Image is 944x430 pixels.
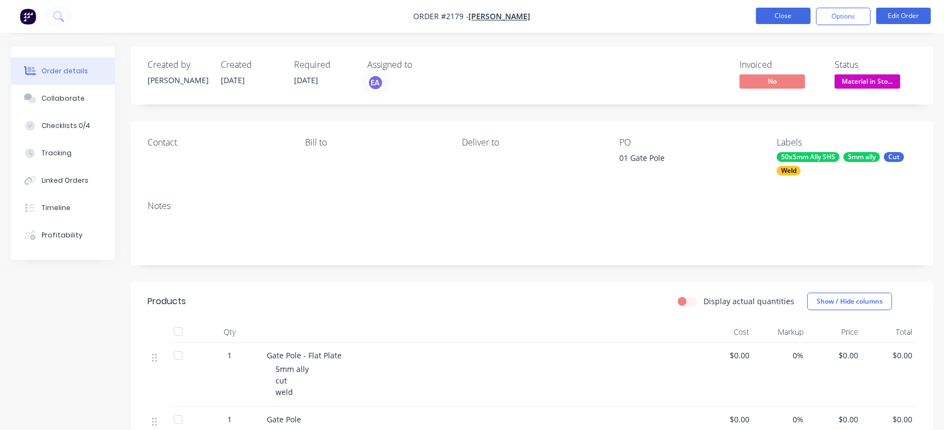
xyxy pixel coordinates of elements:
[816,8,871,25] button: Options
[740,74,805,88] span: No
[876,8,931,24] button: Edit Order
[148,74,208,86] div: [PERSON_NAME]
[619,137,759,148] div: PO
[863,321,917,343] div: Total
[197,321,262,343] div: Qty
[777,152,840,162] div: 50x5mm Ally SHS
[700,321,754,343] div: Cost
[367,60,477,70] div: Assigned to
[835,74,900,91] button: Material in Sto...
[462,137,602,148] div: Deliver to
[148,60,208,70] div: Created by
[148,137,288,148] div: Contact
[813,414,858,425] span: $0.00
[835,74,900,88] span: Material in Sto...
[777,137,917,148] div: Labels
[756,8,811,24] button: Close
[414,11,469,22] span: Order #2179 -
[754,321,808,343] div: Markup
[42,230,83,240] div: Profitability
[42,121,90,131] div: Checklists 0/4
[267,414,301,425] span: Gate Pole
[227,414,232,425] span: 1
[42,66,88,76] div: Order details
[807,293,892,310] button: Show / Hide columns
[867,414,912,425] span: $0.00
[11,222,115,249] button: Profitability
[221,75,245,85] span: [DATE]
[11,85,115,112] button: Collaborate
[294,75,318,85] span: [DATE]
[843,152,880,162] div: 5mm ally
[835,60,917,70] div: Status
[758,350,804,361] span: 0%
[884,152,904,162] div: Cut
[11,140,115,167] button: Tracking
[42,148,72,158] div: Tracking
[758,414,804,425] span: 0%
[11,167,115,194] button: Linked Orders
[808,321,863,343] div: Price
[619,152,756,167] div: 01 Gate Pole
[367,74,384,91] button: EA
[11,112,115,140] button: Checklists 0/4
[275,364,309,397] span: 5mm ally cut weld
[704,414,749,425] span: $0.00
[221,60,281,70] div: Created
[11,194,115,222] button: Timeline
[740,60,822,70] div: Invoiced
[294,60,354,70] div: Required
[703,295,794,307] label: Display actual quantities
[469,11,531,22] a: [PERSON_NAME]
[42,94,85,103] div: Collaborate
[42,203,71,213] div: Timeline
[227,350,232,361] span: 1
[267,350,342,361] span: Gate Pole - Flat Plate
[11,57,115,85] button: Order details
[867,350,912,361] span: $0.00
[42,176,89,185] div: Linked Orders
[813,350,858,361] span: $0.00
[777,166,801,176] div: Weld
[305,137,445,148] div: Bill to
[148,201,917,211] div: Notes
[704,350,749,361] span: $0.00
[20,8,36,25] img: Factory
[148,295,186,308] div: Products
